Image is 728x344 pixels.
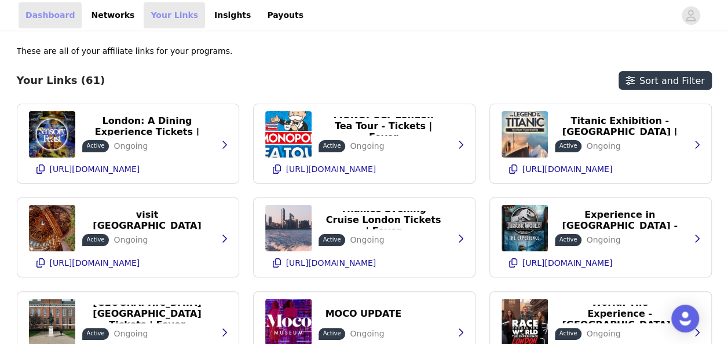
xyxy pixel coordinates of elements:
p: [URL][DOMAIN_NAME] [286,164,376,174]
p: Active [87,141,105,150]
button: [URL][DOMAIN_NAME] [29,254,227,272]
p: [GEOGRAPHIC_DATA] [GEOGRAPHIC_DATA] Tickets | Fever [89,297,206,330]
p: [URL][DOMAIN_NAME] [286,258,376,268]
p: [URL][DOMAIN_NAME] [50,164,140,174]
p: Sensory Feast London: A Dining Experience Tickets | Fever [89,104,206,148]
img: MONOPOLY London Tea Tour - Tickets | Fever [265,111,312,158]
button: The Legend of the Titanic Exhibition - [GEOGRAPHIC_DATA] | Fever [555,117,685,136]
p: The Legend of the Titanic Exhibition - [GEOGRAPHIC_DATA] | Fever [562,104,678,148]
button: [URL][DOMAIN_NAME] [502,160,700,178]
button: Sensory Feast London: A Dining Experience Tickets | Fever [82,117,213,136]
p: Ongoing [586,234,620,246]
p: Race Across the World: The Experience - [GEOGRAPHIC_DATA] - Tickets | Fever [562,286,678,341]
p: Active [323,235,341,244]
button: [GEOGRAPHIC_DATA] [GEOGRAPHIC_DATA] Tickets | Fever [82,305,213,323]
button: Thames Evening Cruise London Tickets | Fever [319,211,449,229]
button: Jurassic World: The Experience in [GEOGRAPHIC_DATA] - Tickets | Fever [555,211,685,229]
button: [URL][DOMAIN_NAME] [265,254,463,272]
a: Your Links [144,2,205,28]
p: Active [87,329,105,338]
p: Ongoing [114,234,148,246]
button: Race Across the World: The Experience - [GEOGRAPHIC_DATA] - Tickets | Fever [555,305,685,323]
button: [URL][DOMAIN_NAME] [29,160,227,178]
p: Jurassic World: The Experience in [GEOGRAPHIC_DATA] - Tickets | Fever [562,198,678,242]
p: Active [87,235,105,244]
p: Active [323,329,341,338]
img: Sensory Feast London: A Dining Experience Tickets | Fever [29,111,75,158]
a: Networks [84,2,141,28]
p: These are all of your affiliate links for your programs. [17,45,233,57]
button: Sort and Filter [619,71,712,90]
p: Ongoing [114,140,148,152]
img: Thames Evening Cruise London Tickets | Fever [265,205,312,251]
img: St Paul’s Cathedral visit London Tickets | Fever [29,205,75,251]
p: [GEOGRAPHIC_DATA] visit [GEOGRAPHIC_DATA] Tickets | Fever [89,198,206,242]
a: Dashboard [19,2,82,28]
h3: Your Links (61) [17,74,105,87]
p: MONOPOLY London Tea Tour - Tickets | Fever [325,109,442,142]
button: MONOPOLY London Tea Tour - Tickets | Fever [319,117,449,136]
p: [URL][DOMAIN_NAME] [50,258,140,268]
button: MOCO UPDATE [319,305,408,323]
a: Insights [207,2,258,28]
p: [URL][DOMAIN_NAME] [522,258,613,268]
p: MOCO UPDATE [325,308,401,319]
p: Active [559,235,577,244]
p: Ongoing [586,140,620,152]
p: Active [559,329,577,338]
a: Payouts [260,2,310,28]
p: [URL][DOMAIN_NAME] [522,164,613,174]
p: Active [559,141,577,150]
button: [GEOGRAPHIC_DATA] visit [GEOGRAPHIC_DATA] Tickets | Fever [82,211,213,229]
p: Ongoing [586,328,620,340]
button: [URL][DOMAIN_NAME] [265,160,463,178]
p: Ongoing [114,328,148,340]
p: Thames Evening Cruise London Tickets | Fever [325,203,442,236]
div: avatar [685,6,696,25]
img: Jurassic World: The Experience in London - Tickets | Fever [502,205,548,251]
p: Ongoing [350,140,384,152]
button: [URL][DOMAIN_NAME] [502,254,700,272]
img: The Legend of the Titanic Exhibition - London | Fever [502,111,548,158]
p: Active [323,141,341,150]
div: Open Intercom Messenger [671,305,699,332]
p: Ongoing [350,328,384,340]
p: Ongoing [350,234,384,246]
